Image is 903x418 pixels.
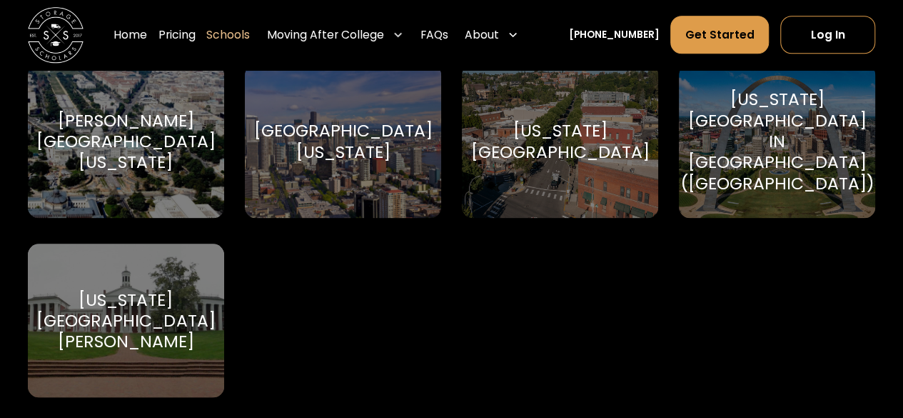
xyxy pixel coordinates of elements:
[28,244,224,397] a: Go to selected school
[245,64,441,218] a: Go to selected school
[471,120,650,162] div: [US_STATE][GEOGRAPHIC_DATA]
[113,16,147,55] a: Home
[158,16,196,55] a: Pricing
[36,110,215,173] div: [PERSON_NAME][GEOGRAPHIC_DATA][US_STATE]
[670,16,769,54] a: Get Started
[206,16,250,55] a: Schools
[780,16,875,54] a: Log In
[679,64,875,218] a: Go to selected school
[459,16,524,55] div: About
[28,64,224,218] a: Go to selected school
[569,28,660,43] a: [PHONE_NUMBER]
[28,7,84,63] img: Storage Scholars main logo
[261,16,409,55] div: Moving After College
[462,64,658,218] a: Go to selected school
[465,26,499,43] div: About
[420,16,448,55] a: FAQs
[680,89,874,194] div: [US_STATE][GEOGRAPHIC_DATA] in [GEOGRAPHIC_DATA] ([GEOGRAPHIC_DATA])
[253,120,432,162] div: [GEOGRAPHIC_DATA][US_STATE]
[267,26,384,43] div: Moving After College
[36,289,215,352] div: [US_STATE][GEOGRAPHIC_DATA][PERSON_NAME]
